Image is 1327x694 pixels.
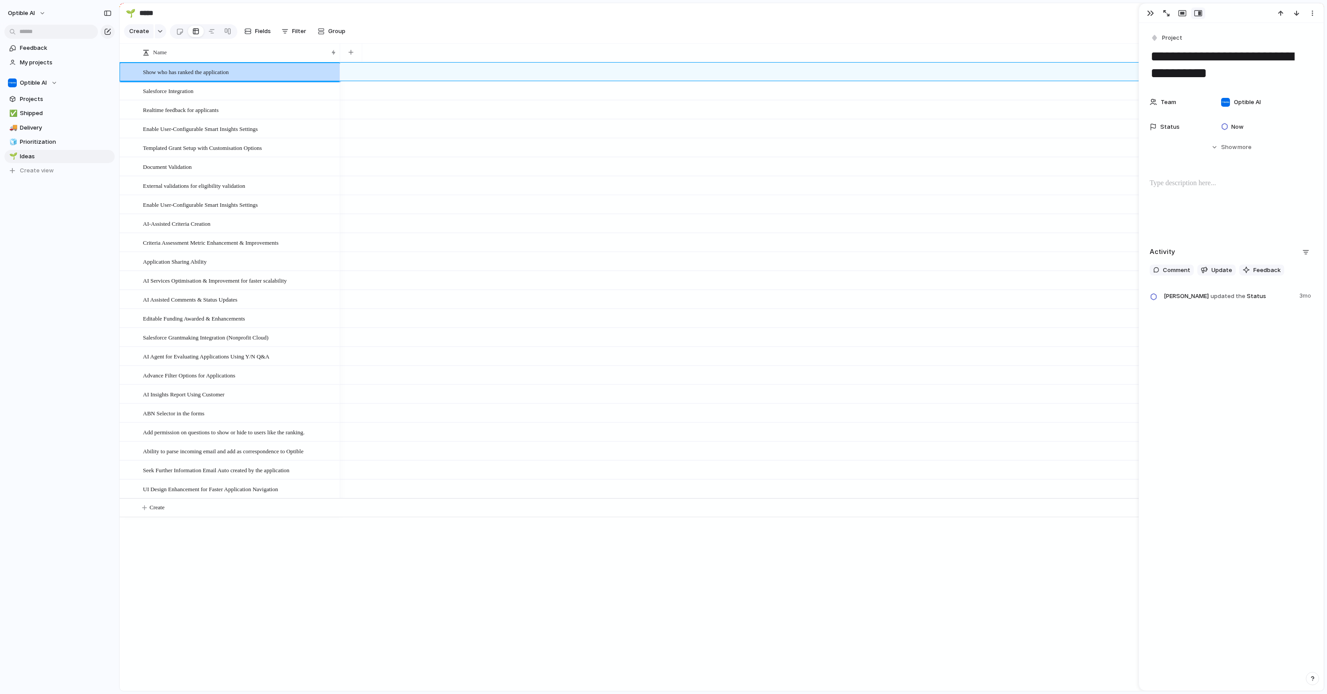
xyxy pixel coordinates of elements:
[143,104,218,115] span: Realtime feedback for applicants
[124,6,138,20] button: 🌱
[1150,247,1175,257] h2: Activity
[8,123,17,132] button: 🚚
[143,313,245,323] span: Editable Funding Awarded & Enhancements
[143,389,225,399] span: AI Insights Report Using Customer
[150,503,165,512] span: Create
[8,109,17,118] button: ✅
[1237,143,1252,152] span: more
[1164,290,1294,302] span: Status
[143,237,278,247] span: Criteria Assessment Metric Enhancement & Improvements
[20,138,112,146] span: Prioritization
[1211,266,1232,275] span: Update
[8,152,17,161] button: 🌱
[1197,265,1236,276] button: Update
[143,332,268,342] span: Salesforce Grantmaking Integration (Nonprofit Cloud)
[255,27,271,36] span: Fields
[143,351,270,361] span: AI Agent for Evaluating Applications Using Y/N Q&A
[4,41,115,55] a: Feedback
[1164,292,1209,301] span: [PERSON_NAME]
[8,9,35,18] span: Optible AI
[143,86,193,96] span: Salesforce Integration
[4,121,115,134] a: 🚚Delivery
[143,67,229,77] span: Show who has ranked the application
[1299,290,1313,300] span: 3mo
[1150,265,1194,276] button: Comment
[153,48,167,57] span: Name
[292,27,306,36] span: Filter
[129,27,149,36] span: Create
[1239,265,1284,276] button: Feedback
[1221,143,1237,152] span: Show
[143,408,204,418] span: ABN Selector in the forms
[143,199,258,209] span: Enable User-Configurable Smart Insights Settings
[20,58,112,67] span: My projects
[143,218,210,228] span: AI-Assisted Criteria Creation
[4,164,115,177] button: Create view
[143,180,245,190] span: External validations for eligibility validation
[20,95,112,104] span: Projects
[143,484,278,494] span: UI Design Enhancement for Faster Application Navigation
[1160,123,1180,131] span: Status
[9,151,15,161] div: 🌱
[143,142,262,153] span: Templated Grant Setup with Customisation Options
[143,446,304,456] span: Ability to parse incoming email and add as correspondence to Optible
[9,108,15,119] div: ✅
[1150,139,1313,155] button: Showmore
[241,24,274,38] button: Fields
[1161,98,1176,107] span: Team
[4,150,115,163] a: 🌱Ideas
[1162,34,1182,42] span: Project
[4,56,115,69] a: My projects
[1163,266,1190,275] span: Comment
[143,427,305,437] span: Add permission on questions to show or hide to users like the ranking.
[1234,98,1261,107] span: Optible AI
[143,294,237,304] span: AI Assisted Comments & Status Updates
[278,24,310,38] button: Filter
[143,275,287,285] span: AI Services Optimisation & Improvement for faster scalability
[20,166,54,175] span: Create view
[20,123,112,132] span: Delivery
[328,27,345,36] span: Group
[4,76,115,90] button: Optible AI
[143,256,206,266] span: Application Sharing Ability
[9,137,15,147] div: 🧊
[143,123,258,134] span: Enable User-Configurable Smart Insights Settings
[126,7,135,19] div: 🌱
[20,78,47,87] span: Optible AI
[1211,292,1245,301] span: updated the
[4,6,50,20] button: Optible AI
[1149,32,1185,45] button: Project
[4,135,115,149] a: 🧊Prioritization
[1231,123,1244,131] span: Now
[143,161,192,172] span: Document Validation
[9,123,15,133] div: 🚚
[4,107,115,120] a: ✅Shipped
[4,93,115,106] a: Projects
[20,44,112,52] span: Feedback
[20,152,112,161] span: Ideas
[124,24,154,38] button: Create
[143,465,289,475] span: Seek Further Information Email Auto created by the application
[8,138,17,146] button: 🧊
[143,370,235,380] span: Advance Filter Options for Applications
[313,24,350,38] button: Group
[1253,266,1281,275] span: Feedback
[20,109,112,118] span: Shipped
